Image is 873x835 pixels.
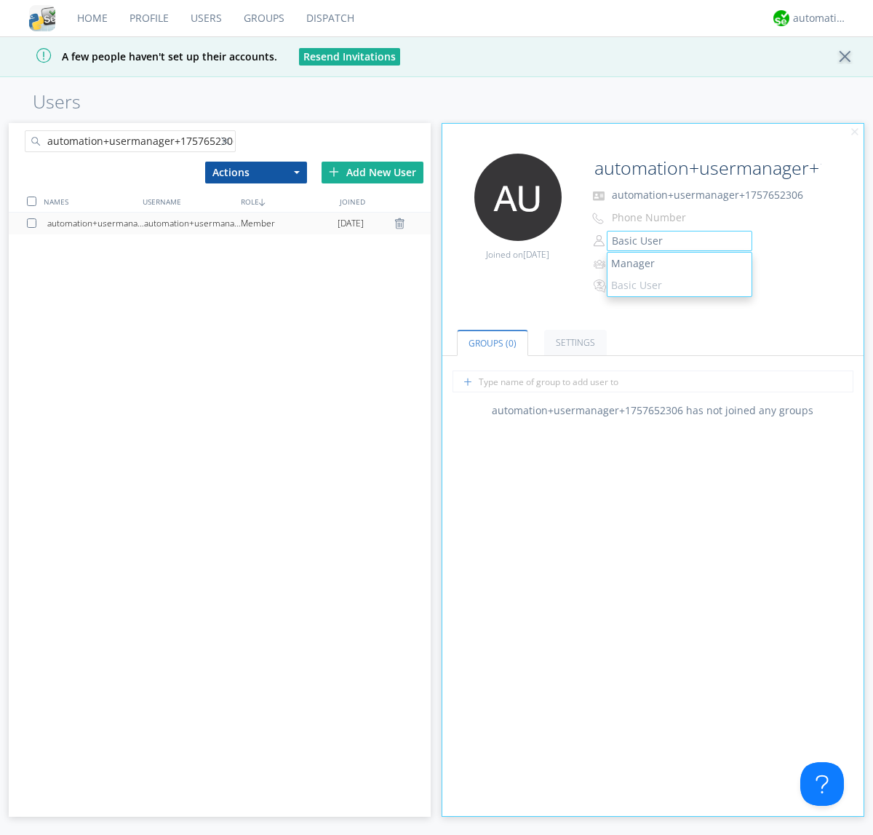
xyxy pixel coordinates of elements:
[474,154,562,241] img: 373638.png
[523,248,549,261] span: [DATE]
[594,254,607,274] img: icon-alert-users-thin-outline.svg
[800,762,844,806] iframe: Toggle Customer Support
[773,10,789,26] img: d2d01cd9b4174d08988066c6d424eccd
[139,191,237,212] div: USERNAME
[612,188,803,202] span: automation+usermanager+1757652306
[594,235,605,247] img: person-outline.svg
[205,162,307,183] button: Actions
[607,252,752,297] ul: Basic User
[453,371,853,392] input: Type name of group to add user to
[241,213,338,234] div: Member
[29,5,55,31] img: cddb5a64eb264b2086981ab96f4c1ba7
[607,274,752,296] a: Basic User
[442,403,864,418] div: automation+usermanager+1757652306 has not joined any groups
[336,191,434,212] div: JOINED
[457,330,528,356] a: Groups (0)
[329,167,339,177] img: plus.svg
[11,50,277,63] span: A few people haven't set up their accounts.
[144,213,241,234] div: automation+usermanager+1757652306
[589,154,824,183] input: Name
[322,162,423,183] div: Add New User
[299,48,400,66] button: Resend Invitations
[544,330,607,355] a: Settings
[40,191,138,212] div: NAMES
[486,248,549,261] span: Joined on
[607,253,752,274] a: Manager
[594,277,608,295] img: In groups with Translation enabled, this user's messages will be automatically translated to and ...
[237,191,335,212] div: ROLE
[850,127,860,138] img: cancel.svg
[338,213,364,234] span: [DATE]
[25,130,236,152] input: Search users
[793,11,848,25] div: automation+atlas
[607,231,752,251] button: Basic User
[9,213,431,234] a: automation+usermanager+1757652306automation+usermanager+1757652306Member[DATE]
[592,213,604,224] img: phone-outline.svg
[47,213,144,234] div: automation+usermanager+1757652306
